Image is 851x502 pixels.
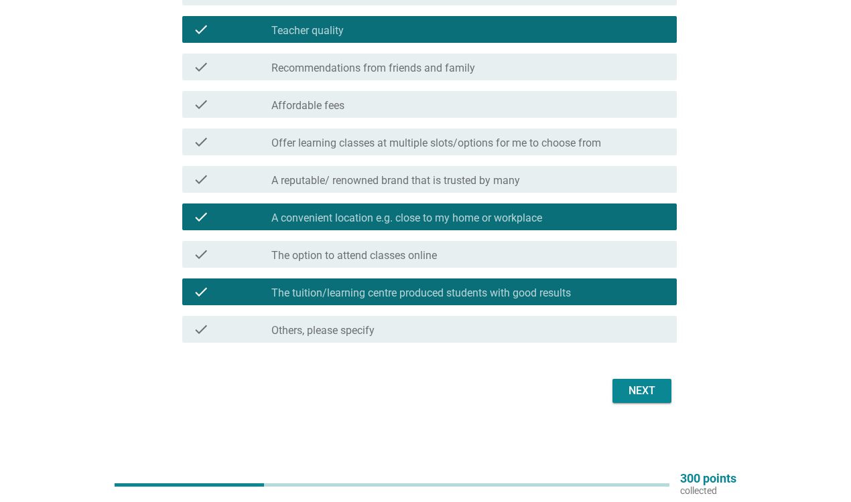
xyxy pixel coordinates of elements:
[271,62,475,75] label: Recommendations from friends and family
[271,174,520,187] label: A reputable/ renowned brand that is trusted by many
[271,99,344,112] label: Affordable fees
[612,379,671,403] button: Next
[193,284,209,300] i: check
[271,286,571,300] label: The tuition/learning centre produced students with good results
[193,134,209,150] i: check
[623,383,661,399] div: Next
[680,485,736,497] p: collected
[193,171,209,187] i: check
[193,321,209,337] i: check
[193,96,209,112] i: check
[193,59,209,75] i: check
[193,21,209,37] i: check
[193,246,209,262] i: check
[271,324,375,337] label: Others, please specify
[271,249,437,262] label: The option to attend classes online
[193,209,209,225] i: check
[271,212,542,225] label: A convenient location e.g. close to my home or workplace
[271,24,344,37] label: Teacher quality
[271,137,601,150] label: Offer learning classes at multiple slots/options for me to choose from
[680,473,736,485] p: 300 points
